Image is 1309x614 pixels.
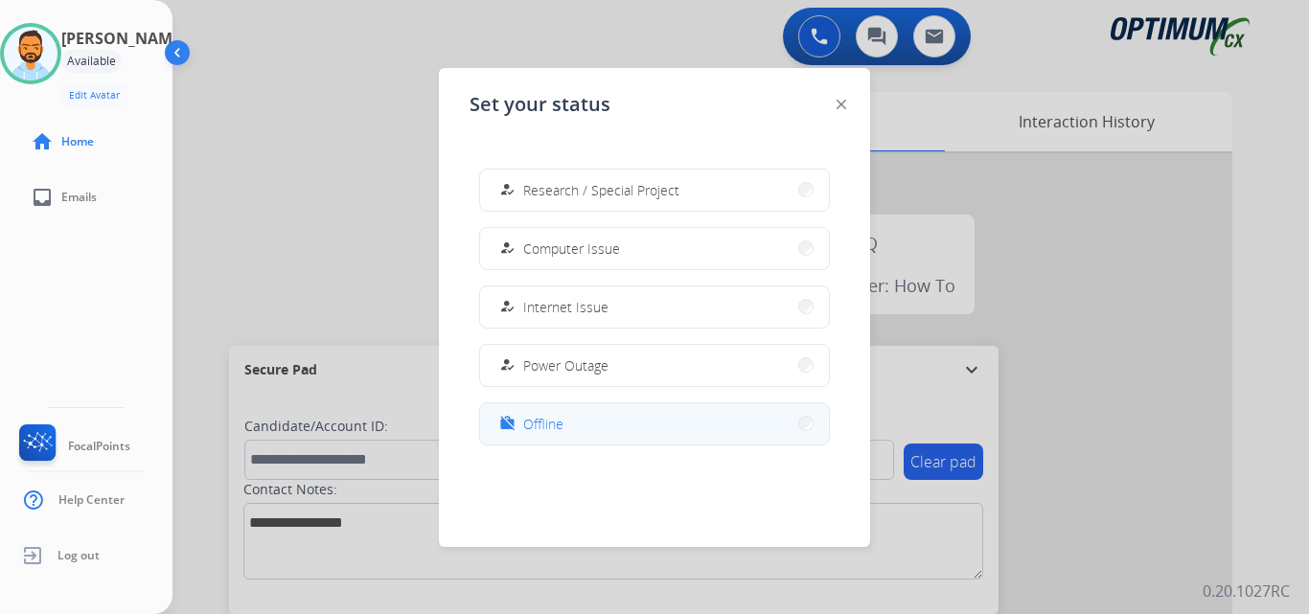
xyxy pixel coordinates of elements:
[499,182,516,198] mat-icon: how_to_reg
[61,27,186,50] h3: [PERSON_NAME]
[15,424,130,468] a: FocalPoints
[470,91,610,118] span: Set your status
[4,27,57,80] img: avatar
[480,228,829,269] button: Computer Issue
[31,186,54,209] mat-icon: inbox
[68,439,130,454] span: FocalPoints
[1203,580,1290,603] p: 0.20.1027RC
[523,355,609,375] span: Power Outage
[57,548,100,563] span: Log out
[837,100,846,109] img: close-button
[523,180,679,200] span: Research / Special Project
[480,286,829,328] button: Internet Issue
[523,414,563,434] span: Offline
[61,134,94,149] span: Home
[61,84,127,106] button: Edit Avatar
[480,345,829,386] button: Power Outage
[480,170,829,211] button: Research / Special Project
[523,297,609,317] span: Internet Issue
[61,50,122,73] div: Available
[480,403,829,444] button: Offline
[499,299,516,315] mat-icon: how_to_reg
[523,239,620,259] span: Computer Issue
[61,190,97,205] span: Emails
[499,240,516,257] mat-icon: how_to_reg
[499,357,516,374] mat-icon: how_to_reg
[31,130,54,153] mat-icon: home
[499,416,516,432] mat-icon: work_off
[58,492,125,508] span: Help Center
